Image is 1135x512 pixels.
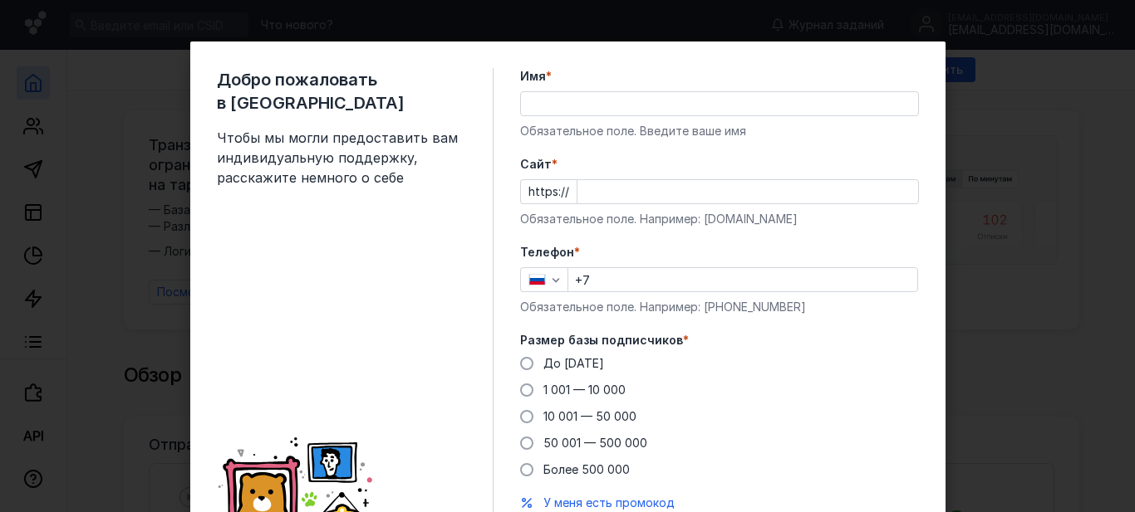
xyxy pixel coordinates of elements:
span: Более 500 000 [543,462,630,476]
span: Чтобы мы могли предоставить вам индивидуальную поддержку, расскажите немного о себе [217,128,466,188]
span: Добро пожаловать в [GEOGRAPHIC_DATA] [217,68,466,115]
button: У меня есть промокод [543,495,675,511]
span: До [DATE] [543,356,604,370]
span: Размер базы подписчиков [520,332,683,349]
span: Имя [520,68,546,85]
span: 10 001 — 50 000 [543,409,636,423]
span: Cайт [520,156,552,173]
span: 50 001 — 500 000 [543,436,647,450]
span: Телефон [520,244,574,261]
span: 1 001 — 10 000 [543,383,626,397]
span: У меня есть промокод [543,495,675,510]
div: Обязательное поле. Например: [PHONE_NUMBER] [520,299,919,315]
div: Обязательное поле. Введите ваше имя [520,123,919,139]
div: Обязательное поле. Например: [DOMAIN_NAME] [520,211,919,227]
